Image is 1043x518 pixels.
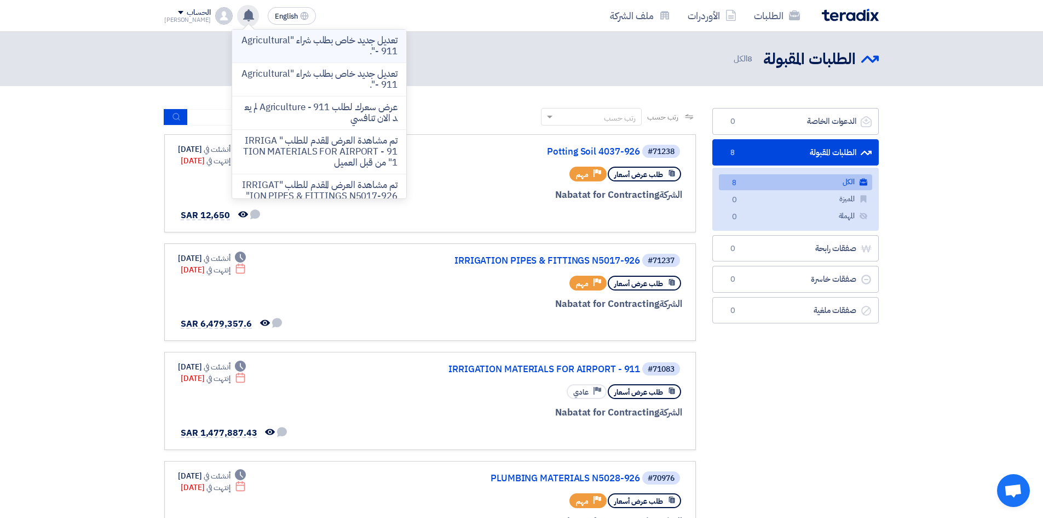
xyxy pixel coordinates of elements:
span: 8 [728,178,741,189]
div: [DATE] [181,482,246,493]
span: أنشئت في [204,361,230,373]
div: رتب حسب [604,112,636,124]
p: تعديل جديد خاص بطلب شراء "Agricultural - 911". [241,35,397,57]
a: IRRIGATION MATERIALS FOR AIRPORT - 911 [421,365,640,374]
a: المميزة [719,191,872,207]
span: 0 [726,305,739,316]
span: طلب عرض أسعار [614,169,663,180]
a: الطلبات [745,3,809,29]
span: الشركة [659,188,683,202]
span: 0 [726,116,739,127]
div: #71237 [648,257,675,265]
div: Nabatat for Contracting [419,297,682,311]
a: الطلبات المقبولة8 [712,139,879,166]
div: [DATE] [178,361,246,373]
p: عرض سعرك لطلب Agriculture - 911 لم يعد الان تنافسي [241,102,397,124]
div: #71238 [648,148,675,156]
div: [DATE] [181,155,246,167]
span: عادي [573,387,589,397]
button: English [268,7,316,25]
div: #70976 [648,475,675,482]
span: أنشئت في [204,470,230,482]
a: PLUMBING MATERIALS N5028-926 [421,474,640,483]
div: [DATE] [181,373,246,384]
div: Nabatat for Contracting [419,188,682,202]
span: مهم [576,496,589,506]
div: الحساب [187,8,210,18]
span: الشركة [659,297,683,311]
div: دردشة مفتوحة [997,474,1030,507]
a: الدعوات الخاصة0 [712,108,879,135]
p: تم مشاهدة العرض المقدم للطلب " IRRIGATION MATERIALS FOR AIRPORT - 911" من قبل العميل [241,135,397,168]
span: طلب عرض أسعار [614,278,663,289]
span: الكل [734,53,754,65]
span: 0 [728,212,741,223]
div: [PERSON_NAME] [164,17,211,23]
span: طلب عرض أسعار [614,387,663,397]
span: طلب عرض أسعار [614,496,663,506]
span: SAR 6,479,357.6 [181,317,252,331]
div: [DATE] [181,264,246,276]
span: رتب حسب [647,111,678,123]
span: 8 [747,53,752,65]
a: ملف الشركة [601,3,679,29]
span: 0 [726,243,739,254]
span: إنتهت في [206,264,230,276]
a: Potting Soil 4037-926 [421,147,640,157]
span: 0 [726,274,739,285]
div: #71083 [648,366,675,373]
a: صفقات ملغية0 [712,297,879,324]
span: English [275,13,298,20]
a: الأوردرات [679,3,745,29]
p: تم مشاهدة العرض المقدم للطلب "IRRIGATION PIPES & FITTINGS N5017-926" من قبل العميل [241,180,397,213]
span: مهم [576,169,589,180]
span: SAR 12,650 [181,209,230,222]
a: المهملة [719,208,872,224]
span: أنشئت في [204,253,230,264]
span: 8 [726,147,739,158]
div: [DATE] [178,253,246,264]
span: إنتهت في [206,373,230,384]
span: إنتهت في [206,482,230,493]
div: Nabatat for Contracting [419,406,682,420]
p: تعديل جديد خاص بطلب شراء "Agricultural - 911". [241,69,397,90]
span: الشركة [659,406,683,419]
input: ابحث بعنوان أو رقم الطلب [188,109,341,126]
a: صفقات خاسرة0 [712,266,879,293]
h2: الطلبات المقبولة [763,49,856,70]
div: [DATE] [178,470,246,482]
a: IRRIGATION PIPES & FITTINGS N5017-926 [421,256,640,266]
span: مهم [576,278,589,289]
span: SAR 1,477,887.43 [181,426,257,440]
img: profile_test.png [215,7,233,25]
div: [DATE] [178,144,246,155]
span: إنتهت في [206,155,230,167]
span: 0 [728,195,741,206]
a: الكل [719,174,872,190]
span: أنشئت في [204,144,230,155]
a: صفقات رابحة0 [712,235,879,262]
img: Teradix logo [822,9,879,21]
